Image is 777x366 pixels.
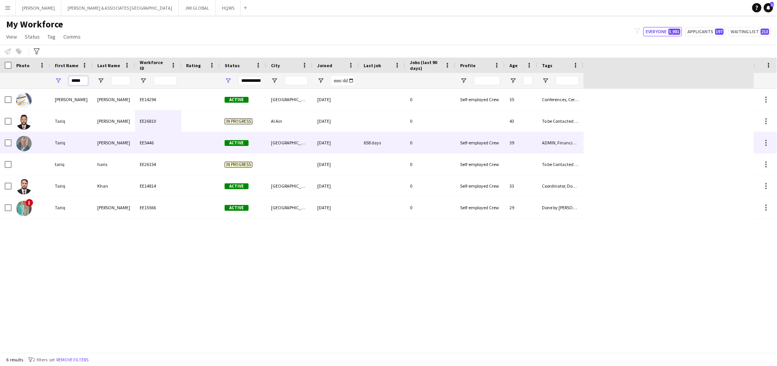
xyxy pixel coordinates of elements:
[60,32,84,42] a: Comms
[537,197,584,218] div: Done by [PERSON_NAME], Health & Safety
[225,205,249,211] span: Active
[55,63,78,68] span: First Name
[16,93,32,108] img: Syed Tariq Ali
[216,0,241,15] button: HQWS
[460,77,467,84] button: Open Filter Menu
[93,110,135,132] div: [PERSON_NAME]
[556,76,579,85] input: Tags Filter Input
[63,33,81,40] span: Comms
[97,63,120,68] span: Last Name
[474,76,500,85] input: Profile Filter Input
[135,110,181,132] div: EE26810
[25,33,40,40] span: Status
[135,197,181,218] div: EE15566
[50,110,93,132] div: Tariq
[140,59,168,71] span: Workforce ID
[225,97,249,103] span: Active
[16,114,32,130] img: Tariq Abbas
[317,63,332,68] span: Joined
[93,154,135,175] div: haris
[537,110,584,132] div: To be Contacted By [PERSON_NAME]
[313,89,359,110] div: [DATE]
[313,175,359,197] div: [DATE]
[505,132,537,153] div: 39
[537,175,584,197] div: Coordinator, Done By [PERSON_NAME], Health & Safety
[537,89,584,110] div: Conferences, Ceremonies & Exhibitions, Coordinator, Creative Design & Content, Done By [PERSON_NA...
[266,197,313,218] div: [GEOGRAPHIC_DATA]
[225,183,249,189] span: Active
[331,76,354,85] input: Joined Filter Input
[460,63,476,68] span: Profile
[537,154,584,175] div: To be Contacted By [PERSON_NAME]
[33,357,55,363] span: 2 filters set
[537,132,584,153] div: ADMIN, Financial & HR, Arabic Speaker, Conferences, Ceremonies & Exhibitions, Done By [PERSON_NAM...
[111,76,130,85] input: Last Name Filter Input
[32,47,41,56] app-action-btn: Advanced filters
[715,29,724,35] span: 197
[313,110,359,132] div: [DATE]
[93,89,135,110] div: [PERSON_NAME]
[55,356,90,364] button: Remove filters
[50,132,93,153] div: Tariq
[685,27,725,36] button: Applicants197
[135,132,181,153] div: EE5446
[135,89,181,110] div: EE14294
[505,110,537,132] div: 43
[405,197,455,218] div: 0
[16,201,32,216] img: Tariq Shah
[135,154,181,175] div: EE26154
[25,199,33,207] span: !
[728,27,771,36] button: Waiting list213
[271,63,280,68] span: City
[61,0,179,15] button: [PERSON_NAME] & ASSOCIATES [GEOGRAPHIC_DATA]
[3,32,20,42] a: View
[16,0,61,15] button: [PERSON_NAME]
[50,175,93,197] div: Tariq
[93,197,135,218] div: [PERSON_NAME]
[643,27,682,36] button: Everyone5,981
[266,132,313,153] div: [GEOGRAPHIC_DATA]
[761,29,769,35] span: 213
[69,76,88,85] input: First Name Filter Input
[523,76,533,85] input: Age Filter Input
[16,179,32,195] img: Tariq Khan
[455,197,505,218] div: Self-employed Crew
[93,132,135,153] div: [PERSON_NAME]
[510,63,518,68] span: Age
[410,59,442,71] span: Jobs (last 90 days)
[455,154,505,175] div: Self-employed Crew
[669,29,681,35] span: 5,981
[186,63,201,68] span: Rating
[266,110,313,132] div: Al Ain
[22,32,43,42] a: Status
[505,89,537,110] div: 35
[16,136,32,151] img: Tariq Ahmed
[455,132,505,153] div: Self-employed Crew
[455,175,505,197] div: Self-employed Crew
[405,154,455,175] div: 0
[764,3,773,12] a: 1
[97,77,104,84] button: Open Filter Menu
[455,89,505,110] div: Self-employed Crew
[154,76,177,85] input: Workforce ID Filter Input
[266,89,313,110] div: [GEOGRAPHIC_DATA]
[364,63,381,68] span: Last job
[542,77,549,84] button: Open Filter Menu
[50,154,93,175] div: tariq
[16,63,29,68] span: Photo
[313,132,359,153] div: [DATE]
[225,119,252,124] span: In progress
[225,77,232,84] button: Open Filter Menu
[770,2,774,7] span: 1
[47,33,56,40] span: Tag
[505,175,537,197] div: 33
[271,77,278,84] button: Open Filter Menu
[140,77,147,84] button: Open Filter Menu
[313,154,359,175] div: [DATE]
[505,197,537,218] div: 29
[44,32,59,42] a: Tag
[405,175,455,197] div: 0
[313,197,359,218] div: [DATE]
[93,175,135,197] div: Khan
[542,63,552,68] span: Tags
